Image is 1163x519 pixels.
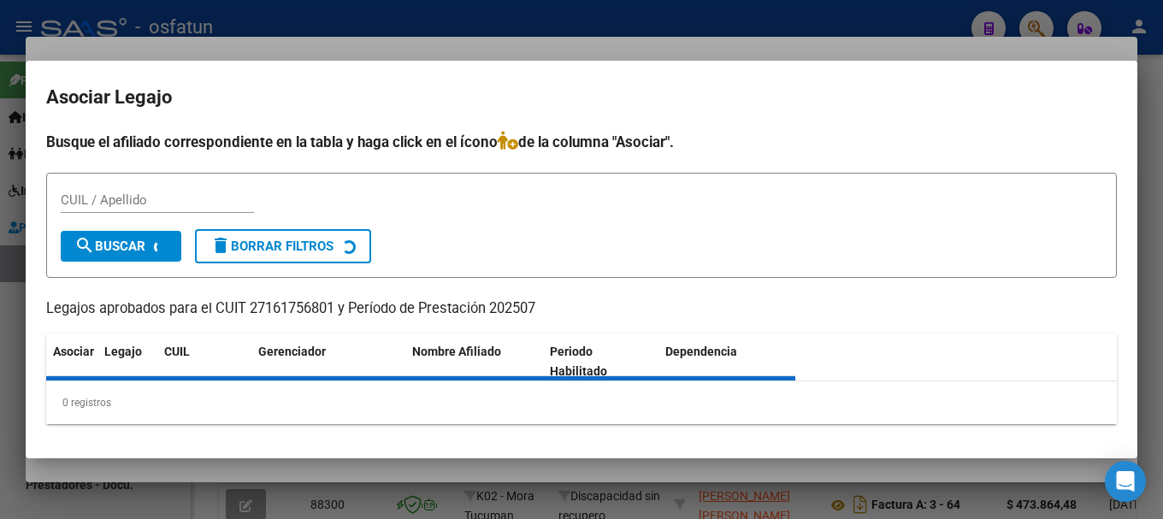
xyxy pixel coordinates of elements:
[195,229,371,263] button: Borrar Filtros
[74,239,145,254] span: Buscar
[210,239,334,254] span: Borrar Filtros
[46,298,1117,320] p: Legajos aprobados para el CUIT 27161756801 y Período de Prestación 202507
[164,345,190,358] span: CUIL
[46,381,1117,424] div: 0 registros
[665,345,737,358] span: Dependencia
[405,333,543,390] datatable-header-cell: Nombre Afiliado
[658,333,796,390] datatable-header-cell: Dependencia
[543,333,658,390] datatable-header-cell: Periodo Habilitado
[157,333,251,390] datatable-header-cell: CUIL
[74,235,95,256] mat-icon: search
[210,235,231,256] mat-icon: delete
[258,345,326,358] span: Gerenciador
[550,345,607,378] span: Periodo Habilitado
[1105,461,1146,502] div: Open Intercom Messenger
[46,81,1117,114] h2: Asociar Legajo
[53,345,94,358] span: Asociar
[97,333,157,390] datatable-header-cell: Legajo
[251,333,405,390] datatable-header-cell: Gerenciador
[412,345,501,358] span: Nombre Afiliado
[61,231,181,262] button: Buscar
[46,131,1117,153] h4: Busque el afiliado correspondiente en la tabla y haga click en el ícono de la columna "Asociar".
[46,333,97,390] datatable-header-cell: Asociar
[104,345,142,358] span: Legajo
